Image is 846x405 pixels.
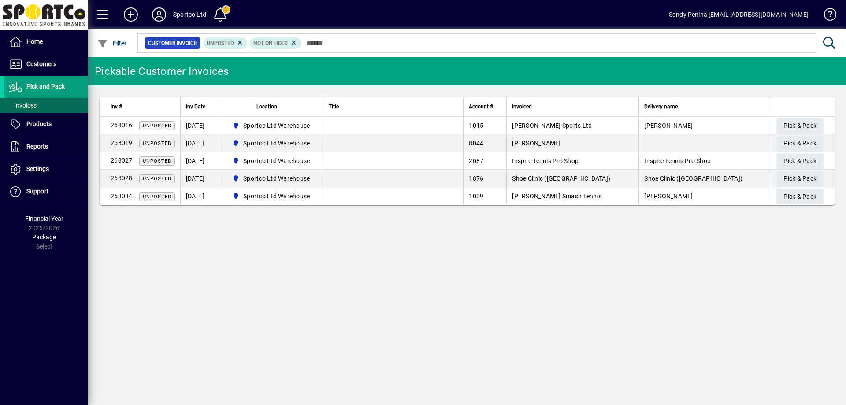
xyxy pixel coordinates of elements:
[817,2,835,30] a: Knowledge Base
[26,188,48,195] span: Support
[111,193,133,200] span: 268034
[4,136,88,158] a: Reports
[783,171,816,186] span: Pick & Pack
[469,157,483,164] span: 2087
[644,157,711,164] span: Inspire Tennis Pro Shop
[117,7,145,22] button: Add
[469,122,483,129] span: 1015
[243,139,310,148] span: Sportco Ltd Warehouse
[469,102,493,111] span: Account #
[469,193,483,200] span: 1039
[173,7,206,22] div: Sportco Ltd
[644,175,742,182] span: Shoe Clinic ([GEOGRAPHIC_DATA])
[145,7,173,22] button: Profile
[97,40,127,47] span: Filter
[783,136,816,151] span: Pick & Pack
[111,122,133,129] span: 268016
[776,153,824,169] button: Pick & Pack
[512,140,560,147] span: [PERSON_NAME]
[644,193,693,200] span: [PERSON_NAME]
[512,102,532,111] span: Invoiced
[180,152,219,170] td: [DATE]
[32,234,56,241] span: Package
[148,39,197,48] span: Customer Invoice
[26,165,49,172] span: Settings
[253,40,288,46] span: Not On Hold
[512,157,579,164] span: Inspire Tennis Pro Shop
[224,102,318,111] div: Location
[111,102,122,111] span: Inv #
[512,193,601,200] span: [PERSON_NAME] Smash Tennis
[180,117,219,134] td: [DATE]
[329,102,458,111] div: Title
[26,60,56,67] span: Customers
[229,173,314,184] span: Sportco Ltd Warehouse
[512,102,633,111] div: Invoiced
[776,136,824,152] button: Pick & Pack
[243,192,310,201] span: Sportco Ltd Warehouse
[329,102,339,111] span: Title
[111,102,175,111] div: Inv #
[229,191,314,201] span: Sportco Ltd Warehouse
[4,158,88,180] a: Settings
[143,123,171,129] span: Unposted
[469,102,501,111] div: Account #
[776,118,824,134] button: Pick & Pack
[186,102,205,111] span: Inv Date
[4,31,88,53] a: Home
[229,156,314,166] span: Sportco Ltd Warehouse
[143,194,171,200] span: Unposted
[143,158,171,164] span: Unposted
[776,171,824,187] button: Pick & Pack
[776,189,824,204] button: Pick & Pack
[4,181,88,203] a: Support
[783,189,816,204] span: Pick & Pack
[186,102,213,111] div: Inv Date
[143,176,171,182] span: Unposted
[644,122,693,129] span: [PERSON_NAME]
[4,98,88,113] a: Invoices
[180,134,219,152] td: [DATE]
[669,7,809,22] div: Sandy Penina [EMAIL_ADDRESS][DOMAIN_NAME]
[26,83,65,90] span: Pick and Pack
[4,53,88,75] a: Customers
[111,139,133,146] span: 268019
[243,156,310,165] span: Sportco Ltd Warehouse
[143,141,171,146] span: Unposted
[9,102,37,109] span: Invoices
[783,119,816,133] span: Pick & Pack
[783,154,816,168] span: Pick & Pack
[95,35,129,51] button: Filter
[256,102,277,111] span: Location
[26,143,48,150] span: Reports
[207,40,234,46] span: Unposted
[111,157,133,164] span: 268027
[469,175,483,182] span: 1876
[111,175,133,182] span: 268028
[4,113,88,135] a: Products
[229,138,314,149] span: Sportco Ltd Warehouse
[469,140,483,147] span: 8044
[26,120,52,127] span: Products
[243,121,310,130] span: Sportco Ltd Warehouse
[512,122,592,129] span: [PERSON_NAME] Sports Ltd
[243,174,310,183] span: Sportco Ltd Warehouse
[229,120,314,131] span: Sportco Ltd Warehouse
[26,38,43,45] span: Home
[203,37,248,49] mat-chip: Customer Invoice Status: Unposted
[644,102,765,111] div: Delivery name
[180,170,219,187] td: [DATE]
[25,215,63,222] span: Financial Year
[180,187,219,205] td: [DATE]
[512,175,610,182] span: Shoe Clinic ([GEOGRAPHIC_DATA])
[250,37,301,49] mat-chip: Hold Status: Not On Hold
[95,64,229,78] div: Pickable Customer Invoices
[644,102,678,111] span: Delivery name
